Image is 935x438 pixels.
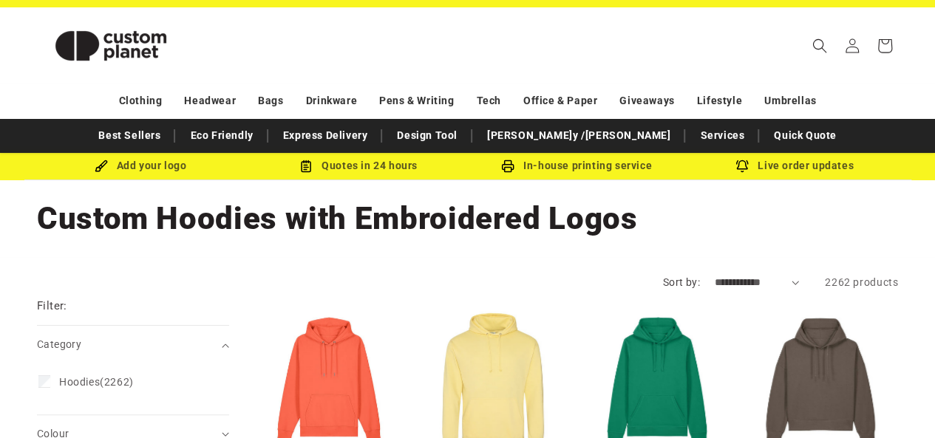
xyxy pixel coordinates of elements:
a: Express Delivery [276,123,375,148]
a: Drinkware [306,88,357,114]
img: Brush Icon [95,160,108,173]
summary: Search [803,30,836,62]
a: Umbrellas [764,88,816,114]
label: Sort by: [662,276,699,288]
span: 2262 products [825,276,898,288]
a: Clothing [119,88,163,114]
a: Pens & Writing [379,88,454,114]
a: Office & Paper [523,88,597,114]
a: Lifestyle [697,88,742,114]
a: [PERSON_NAME]y /[PERSON_NAME] [480,123,678,148]
a: Bags [258,88,283,114]
a: Design Tool [390,123,465,148]
img: In-house printing [501,160,514,173]
div: In-house printing service [468,157,686,175]
a: Custom Planet [32,7,191,84]
a: Eco Friendly [183,123,260,148]
div: Quotes in 24 hours [250,157,468,175]
a: Headwear [184,88,236,114]
span: Hoodies [59,376,100,388]
h1: Custom Hoodies with Embroidered Logos [37,199,898,239]
img: Order updates [735,160,749,173]
span: Category [37,338,81,350]
img: Custom Planet [37,13,185,79]
span: (2262) [59,375,134,389]
h2: Filter: [37,298,67,315]
div: Live order updates [686,157,904,175]
a: Tech [476,88,500,114]
a: Best Sellers [91,123,168,148]
a: Giveaways [619,88,674,114]
summary: Category (0 selected) [37,326,229,363]
a: Quick Quote [766,123,844,148]
iframe: Chat Widget [688,278,935,438]
a: Services [693,123,752,148]
img: Order Updates Icon [299,160,313,173]
div: Add your logo [32,157,250,175]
